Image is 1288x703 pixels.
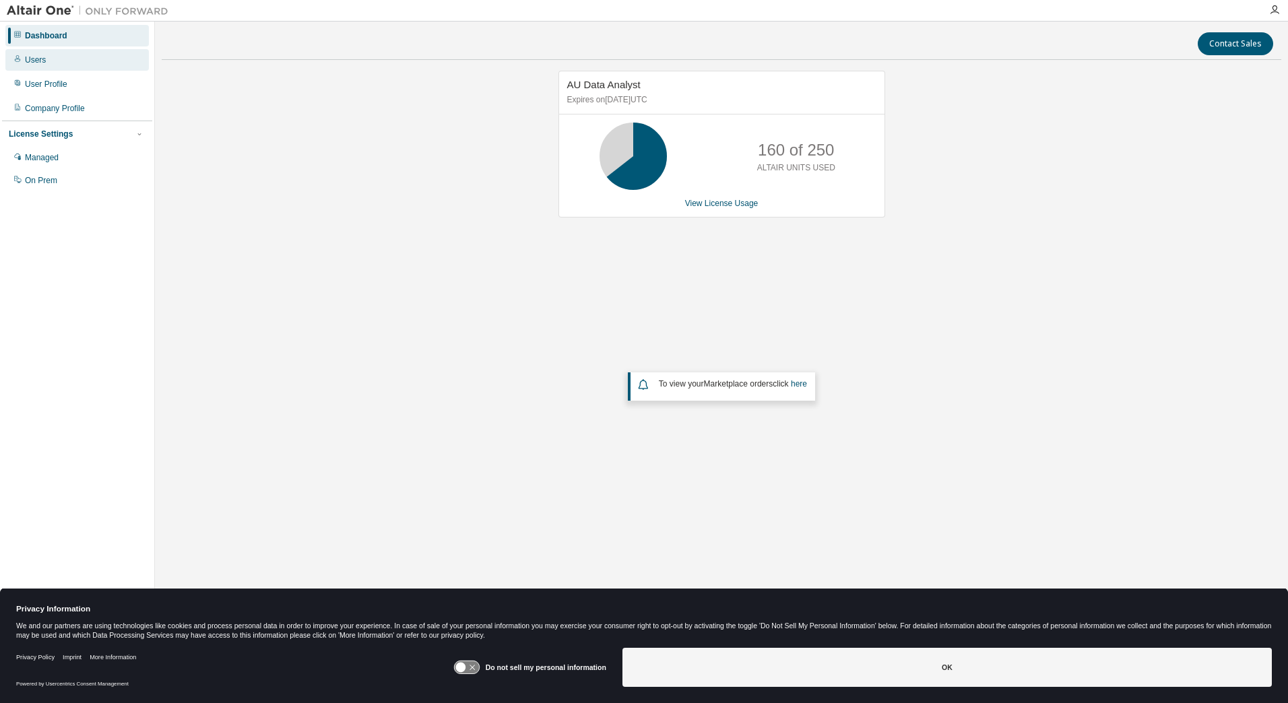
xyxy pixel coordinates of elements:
p: 160 of 250 [758,139,834,162]
a: View License Usage [685,199,759,208]
button: Contact Sales [1198,32,1273,55]
a: here [791,379,807,389]
p: Expires on [DATE] UTC [567,94,873,106]
div: Company Profile [25,103,85,114]
img: Altair One [7,4,175,18]
span: To view your click [659,379,807,389]
div: Dashboard [25,30,67,41]
div: Managed [25,152,59,163]
div: License Settings [9,129,73,139]
span: AU Data Analyst [567,79,641,90]
div: Users [25,55,46,65]
p: ALTAIR UNITS USED [757,162,835,174]
em: Marketplace orders [704,379,773,389]
div: User Profile [25,79,67,90]
div: On Prem [25,175,57,186]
